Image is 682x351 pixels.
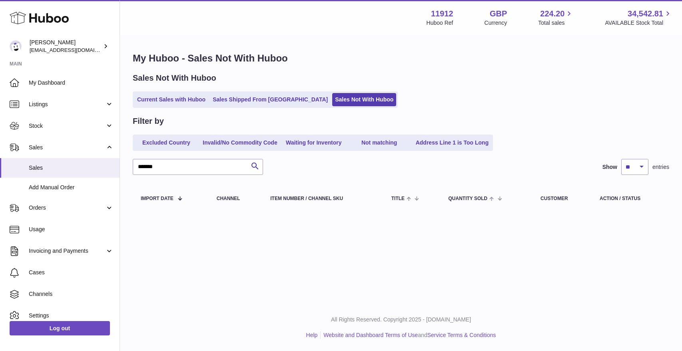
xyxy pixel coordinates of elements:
p: All Rights Reserved. Copyright 2025 - [DOMAIN_NAME] [126,316,676,323]
span: Quantity Sold [448,196,487,201]
strong: 11912 [431,8,453,19]
h1: My Huboo - Sales Not With Huboo [133,52,669,65]
span: entries [652,163,669,171]
li: and [321,331,496,339]
a: Waiting for Inventory [282,136,346,149]
span: [EMAIL_ADDRESS][DOMAIN_NAME] [30,47,118,53]
h2: Filter by [133,116,164,127]
a: Help [306,332,318,338]
span: Cases [29,269,114,276]
span: Usage [29,226,114,233]
div: Item Number / Channel SKU [270,196,375,201]
a: 224.20 Total sales [538,8,574,27]
span: Sales [29,144,105,151]
div: Customer [540,196,584,201]
label: Show [602,163,617,171]
span: Invoicing and Payments [29,247,105,255]
a: Log out [10,321,110,335]
a: Service Terms & Conditions [427,332,496,338]
div: Action / Status [600,196,661,201]
div: [PERSON_NAME] [30,39,102,54]
a: Sales Not With Huboo [332,93,396,106]
a: Sales Shipped From [GEOGRAPHIC_DATA] [210,93,331,106]
div: Huboo Ref [427,19,453,27]
span: My Dashboard [29,79,114,87]
span: AVAILABLE Stock Total [605,19,672,27]
div: Channel [217,196,255,201]
span: Title [391,196,405,201]
a: Excluded Country [134,136,198,149]
span: Add Manual Order [29,184,114,191]
span: Orders [29,204,105,212]
a: Current Sales with Huboo [134,93,208,106]
img: info@carbonmyride.com [10,40,22,52]
a: Not matching [347,136,411,149]
a: Invalid/No Commodity Code [200,136,280,149]
span: 34,542.81 [628,8,663,19]
span: Import date [141,196,173,201]
h2: Sales Not With Huboo [133,73,216,83]
span: 224.20 [540,8,564,19]
span: Listings [29,101,105,108]
a: 34,542.81 AVAILABLE Stock Total [605,8,672,27]
strong: GBP [490,8,507,19]
div: Currency [485,19,507,27]
a: Address Line 1 is Too Long [413,136,492,149]
span: Total sales [538,19,574,27]
span: Channels [29,290,114,298]
span: Stock [29,122,105,130]
span: Settings [29,312,114,319]
span: Sales [29,164,114,172]
a: Website and Dashboard Terms of Use [323,332,418,338]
